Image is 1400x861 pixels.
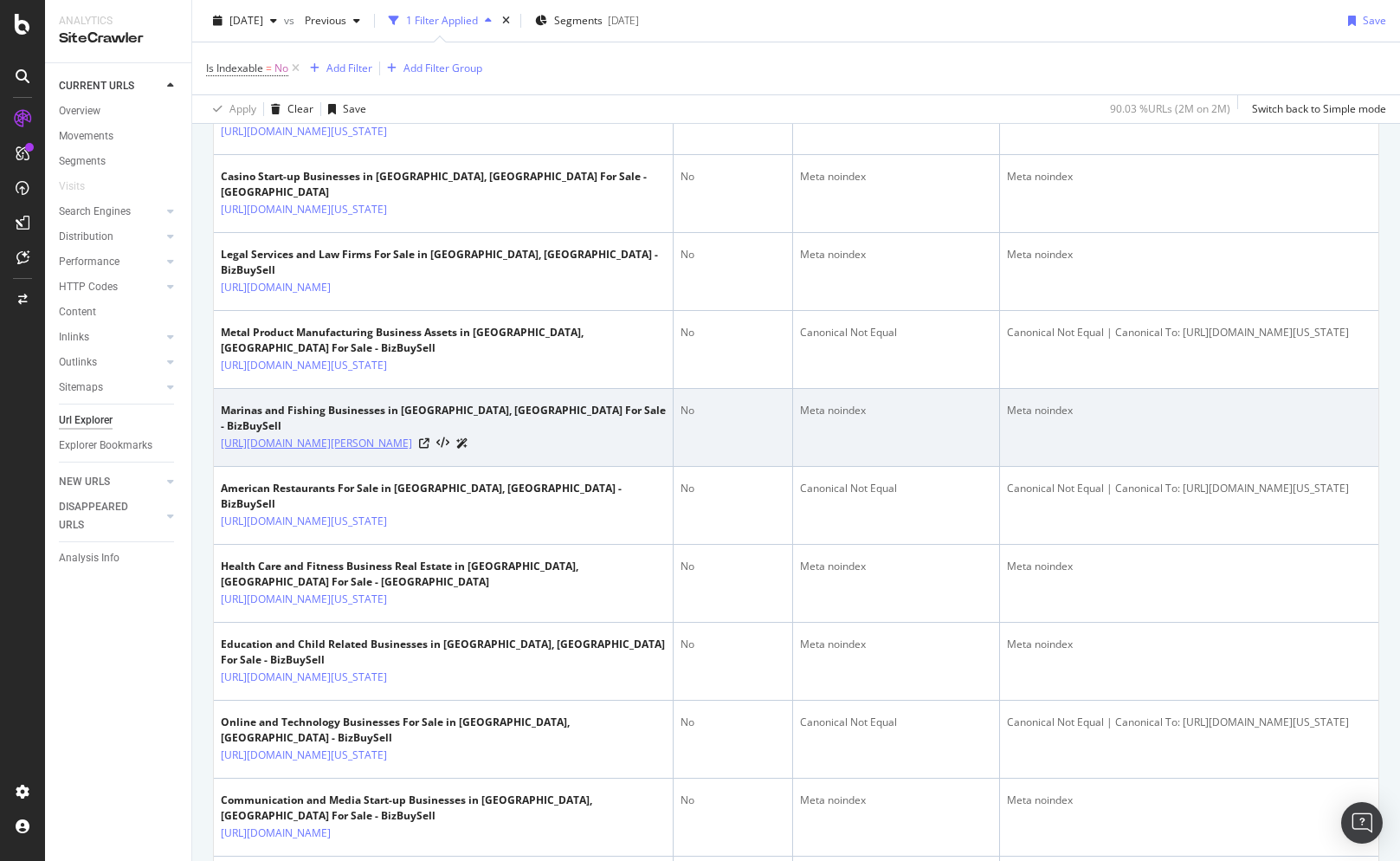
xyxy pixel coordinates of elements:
[59,328,89,346] div: Inlinks
[800,403,992,418] div: Meta noindex
[59,473,110,491] div: NEW URLS
[298,13,346,28] span: Previous
[1007,559,1371,574] div: Meta noindex
[59,203,131,221] div: Search Engines
[221,481,666,512] div: American Restaurants For Sale in [GEOGRAPHIC_DATA], [GEOGRAPHIC_DATA] - BizBuySell
[681,481,785,496] div: No
[681,169,785,184] div: No
[800,793,992,808] div: Meta noindex
[380,58,482,79] button: Add Filter Group
[343,101,366,116] div: Save
[221,591,387,608] a: [URL][DOMAIN_NAME][US_STATE]
[1007,481,1371,496] div: Canonical Not Equal | Canonical To: [URL][DOMAIN_NAME][US_STATE]
[59,411,113,430] div: Url Explorer
[59,127,179,146] a: Movements
[436,437,449,450] button: View HTML Source
[59,328,162,346] a: Inlinks
[59,303,179,321] a: Content
[221,357,387,374] a: [URL][DOMAIN_NAME][US_STATE]
[303,58,372,79] button: Add Filter
[221,669,387,686] a: [URL][DOMAIN_NAME][US_STATE]
[59,228,162,246] a: Distribution
[221,247,666,278] div: Legal Services and Law Firms For Sale in [GEOGRAPHIC_DATA], [GEOGRAPHIC_DATA] - BizBuySell
[528,7,646,35] button: Segments[DATE]
[1007,169,1371,184] div: Meta noindex
[59,253,119,271] div: Performance
[800,247,992,262] div: Meta noindex
[59,203,162,221] a: Search Engines
[406,13,478,28] div: 1 Filter Applied
[59,178,85,196] div: Visits
[59,437,179,455] a: Explorer Bookmarks
[59,77,134,95] div: CURRENT URLS
[274,56,288,81] span: No
[800,325,992,340] div: Canonical Not Equal
[681,637,785,652] div: No
[1007,403,1371,418] div: Meta noindex
[221,403,666,434] div: Marinas and Fishing Businesses in [GEOGRAPHIC_DATA], [GEOGRAPHIC_DATA] For Sale - BizBuySell
[59,152,106,171] div: Segments
[59,152,179,171] a: Segments
[221,279,331,296] a: [URL][DOMAIN_NAME]
[59,379,103,397] div: Sitemaps
[221,715,666,746] div: Online and Technology Businesses For Sale in [GEOGRAPHIC_DATA], [GEOGRAPHIC_DATA] - BizBuySell
[59,549,119,567] div: Analysis Info
[59,127,113,146] div: Movements
[681,325,785,340] div: No
[1110,101,1230,116] div: 90.03 % URLs ( 2M on 2M )
[59,411,179,430] a: Url Explorer
[800,715,992,730] div: Canonical Not Equal
[229,101,256,116] div: Apply
[1007,637,1371,652] div: Meta noindex
[221,435,412,452] a: [URL][DOMAIN_NAME][PERSON_NAME]
[681,247,785,262] div: No
[1007,715,1371,730] div: Canonical Not Equal | Canonical To: [URL][DOMAIN_NAME][US_STATE]
[800,169,992,184] div: Meta noindex
[221,559,666,590] div: Health Care and Fitness Business Real Estate in [GEOGRAPHIC_DATA], [GEOGRAPHIC_DATA] For Sale - [...
[382,7,499,35] button: 1 Filter Applied
[59,77,162,95] a: CURRENT URLS
[221,747,387,764] a: [URL][DOMAIN_NAME][US_STATE]
[800,481,992,496] div: Canonical Not Equal
[59,228,113,246] div: Distribution
[1341,7,1386,35] button: Save
[59,303,96,321] div: Content
[1007,325,1371,340] div: Canonical Not Equal | Canonical To: [URL][DOMAIN_NAME][US_STATE]
[206,61,263,75] span: Is Indexable
[221,123,387,140] a: [URL][DOMAIN_NAME][US_STATE]
[59,102,100,120] div: Overview
[59,353,97,372] div: Outlinks
[59,498,162,534] a: DISAPPEARED URLS
[554,13,603,28] span: Segments
[59,498,146,534] div: DISAPPEARED URLS
[681,793,785,808] div: No
[499,12,513,29] div: times
[681,403,785,418] div: No
[419,438,429,449] a: Visit Online Page
[221,201,387,218] a: [URL][DOMAIN_NAME][US_STATE]
[221,793,666,824] div: Communication and Media Start-up Businesses in [GEOGRAPHIC_DATA], [GEOGRAPHIC_DATA] For Sale - Bi...
[221,825,331,842] a: [URL][DOMAIN_NAME]
[1245,95,1386,123] button: Switch back to Simple mode
[59,353,162,372] a: Outlinks
[221,513,387,530] a: [URL][DOMAIN_NAME][US_STATE]
[287,101,313,116] div: Clear
[403,61,482,75] div: Add Filter Group
[800,637,992,652] div: Meta noindex
[608,13,639,28] div: [DATE]
[681,715,785,730] div: No
[1341,802,1383,844] div: Open Intercom Messenger
[266,61,272,75] span: =
[59,278,118,296] div: HTTP Codes
[326,61,372,75] div: Add Filter
[1252,101,1386,116] div: Switch back to Simple mode
[456,434,468,452] a: AI Url Details
[59,29,177,49] div: SiteCrawler
[1007,793,1371,808] div: Meta noindex
[59,178,102,196] a: Visits
[59,437,152,455] div: Explorer Bookmarks
[59,473,162,491] a: NEW URLS
[59,278,162,296] a: HTTP Codes
[59,102,179,120] a: Overview
[59,549,179,567] a: Analysis Info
